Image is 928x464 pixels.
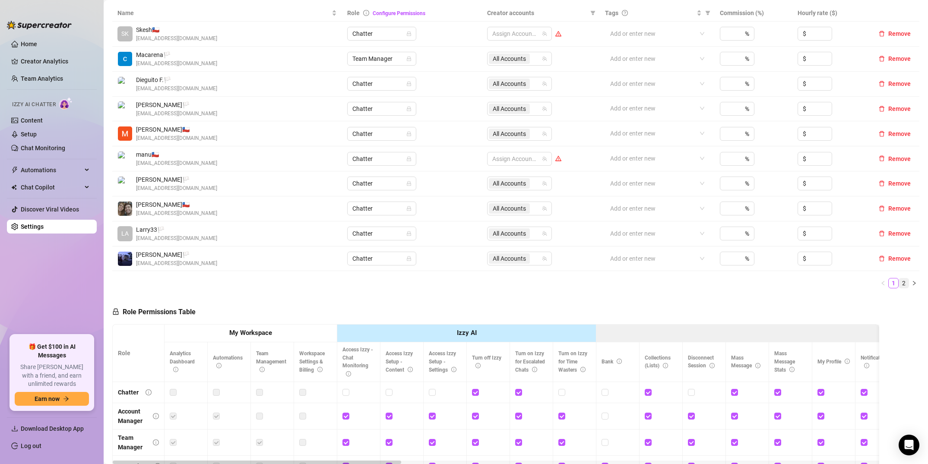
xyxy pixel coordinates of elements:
span: Macarena 🏳️ [136,50,217,60]
span: delete [879,180,885,186]
img: Dieguito Fernán [118,77,132,91]
span: info-circle [317,367,323,372]
span: Skesh 🇨🇱 [136,25,217,35]
span: info-circle [617,359,622,364]
span: My Profile [817,359,850,365]
span: team [542,56,547,61]
span: info-circle [580,367,586,372]
span: info-circle [451,367,456,372]
img: Chat Copilot [11,184,17,190]
span: Name [117,8,330,18]
span: [PERSON_NAME] 🏳️ [136,175,217,184]
button: Earn nowarrow-right [15,392,89,406]
span: info-circle [260,367,265,372]
span: Remove [888,205,911,212]
span: [PERSON_NAME] 🇨🇱 [136,200,217,209]
span: All Accounts [489,178,530,189]
span: All Accounts [489,203,530,214]
span: Analytics Dashboard [170,350,195,373]
span: team [542,31,547,36]
img: Adrian Gerosa [118,252,132,266]
span: Team Management [256,350,286,373]
span: Bank [602,359,622,365]
div: Account Manager [118,407,146,426]
span: lock [406,256,412,261]
span: Remove [888,30,911,37]
span: Remove [888,80,911,87]
span: Notifications [861,355,890,369]
span: team [542,81,547,86]
span: info-circle [864,363,869,368]
span: Remove [888,130,911,137]
span: delete [879,56,885,62]
img: Alejandro cimino [118,177,132,191]
span: question-circle [622,10,628,16]
span: Mass Message [731,355,760,369]
span: warning [555,31,561,37]
a: Settings [21,223,44,230]
span: filter [589,6,597,19]
img: Mariela Briand [118,126,132,141]
span: delete [879,81,885,87]
span: Chatter [352,77,411,90]
span: [PERSON_NAME] 🏳️ [136,100,217,110]
span: Larry33 🏳️ [136,225,217,234]
li: 2 [899,278,909,288]
span: All Accounts [493,79,526,88]
span: [PERSON_NAME] 🇨🇱 [136,125,217,134]
span: [EMAIL_ADDRESS][DOMAIN_NAME] [136,110,217,118]
span: [PERSON_NAME] 🏳️ [136,250,217,259]
span: Chatter [352,152,411,165]
span: 🎁 Get $100 in AI Messages [15,343,89,360]
span: info-circle [363,10,369,16]
span: SK [121,29,129,38]
button: Remove [875,28,914,39]
span: All Accounts [493,54,526,63]
span: Chatter [352,102,411,115]
img: Macarena [118,52,132,66]
img: logo-BBDzfeDw.svg [7,21,72,29]
strong: Izzy AI [457,329,477,337]
a: Configure Permissions [373,10,425,16]
span: download [11,425,18,432]
span: All Accounts [493,104,526,114]
span: manu 🇨🇱 [136,150,217,159]
a: Content [21,117,43,124]
span: lock [406,81,412,86]
span: delete [879,106,885,112]
span: Role [347,9,360,16]
img: AI Chatter [59,97,73,110]
span: Chatter [352,227,411,240]
span: lock [406,106,412,111]
span: team [542,181,547,186]
h5: Role Permissions Table [112,307,196,317]
a: 1 [889,278,898,288]
span: info-circle [408,367,413,372]
span: filter [590,10,595,16]
a: Chat Monitoring [21,145,65,152]
span: team [542,156,547,161]
span: info-circle [709,363,715,368]
strong: My Workspace [229,329,272,337]
span: Chatter [352,202,411,215]
span: info-circle [845,359,850,364]
button: Remove [875,54,914,64]
span: Turn on Izzy for Time Wasters [558,350,587,373]
a: Setup [21,131,37,138]
span: team [542,131,547,136]
span: Collections (Lists) [645,355,671,369]
span: Access Izzy Setup - Content [386,350,413,373]
span: info-circle [475,363,481,368]
span: team [542,106,547,111]
a: Log out [21,442,41,449]
th: Hourly rate ($) [792,5,870,22]
div: Chatter [118,388,139,397]
span: right [912,281,917,286]
img: Kaziel CoC [118,202,132,216]
span: team [542,231,547,236]
span: [EMAIL_ADDRESS][DOMAIN_NAME] [136,159,217,167]
span: arrow-right [63,396,69,402]
span: Remove [888,180,911,187]
span: All Accounts [489,54,530,64]
span: Izzy AI Chatter [12,101,56,109]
